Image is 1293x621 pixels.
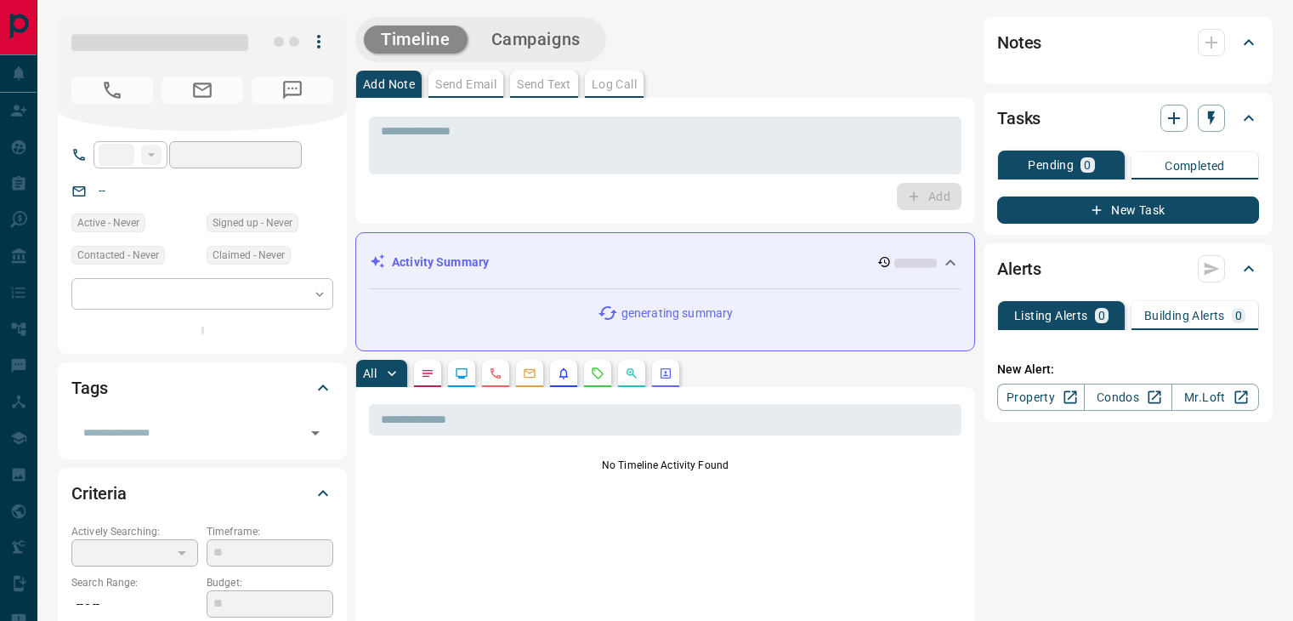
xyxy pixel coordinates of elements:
button: Timeline [364,26,468,54]
svg: Opportunities [625,367,638,380]
button: New Task [997,197,1259,224]
p: Pending [1028,159,1074,171]
h2: Alerts [997,255,1041,282]
p: Actively Searching: [71,524,198,539]
p: 0 [1084,159,1091,171]
p: Budget: [207,575,333,590]
svg: Lead Browsing Activity [455,367,468,380]
button: Open [303,421,327,445]
p: Timeframe: [207,524,333,539]
span: Active - Never [77,214,139,231]
p: -- - -- [71,590,198,618]
p: Search Range: [71,575,198,590]
h2: Tags [71,374,107,402]
div: Tags [71,367,333,408]
div: Criteria [71,473,333,514]
p: New Alert: [997,361,1259,379]
span: No Number [252,77,333,104]
p: 0 [1098,310,1105,322]
h2: Tasks [997,105,1041,132]
p: Completed [1165,160,1225,172]
svg: Emails [523,367,536,380]
span: No Email [162,77,243,104]
p: All [363,367,377,379]
span: Contacted - Never [77,247,159,264]
button: Campaigns [474,26,598,54]
a: -- [99,184,105,197]
p: Add Note [363,78,415,90]
svg: Agent Actions [659,367,672,380]
div: Tasks [997,98,1259,139]
p: Building Alerts [1144,310,1225,322]
div: Alerts [997,248,1259,289]
p: Activity Summary [392,254,489,271]
svg: Notes [421,367,434,380]
h2: Notes [997,29,1041,56]
a: Condos [1084,384,1171,411]
a: Mr.Loft [1171,384,1259,411]
div: Activity Summary [370,247,961,278]
svg: Calls [489,367,502,380]
h2: Criteria [71,480,127,507]
div: Notes [997,22,1259,63]
svg: Listing Alerts [557,367,570,380]
p: Listing Alerts [1014,310,1088,322]
p: generating summary [621,305,733,322]
a: Property [997,384,1085,411]
p: 0 [1235,310,1242,322]
span: No Number [71,77,153,104]
span: Signed up - Never [213,214,292,231]
span: Claimed - Never [213,247,285,264]
p: No Timeline Activity Found [369,458,961,473]
svg: Requests [591,367,604,380]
